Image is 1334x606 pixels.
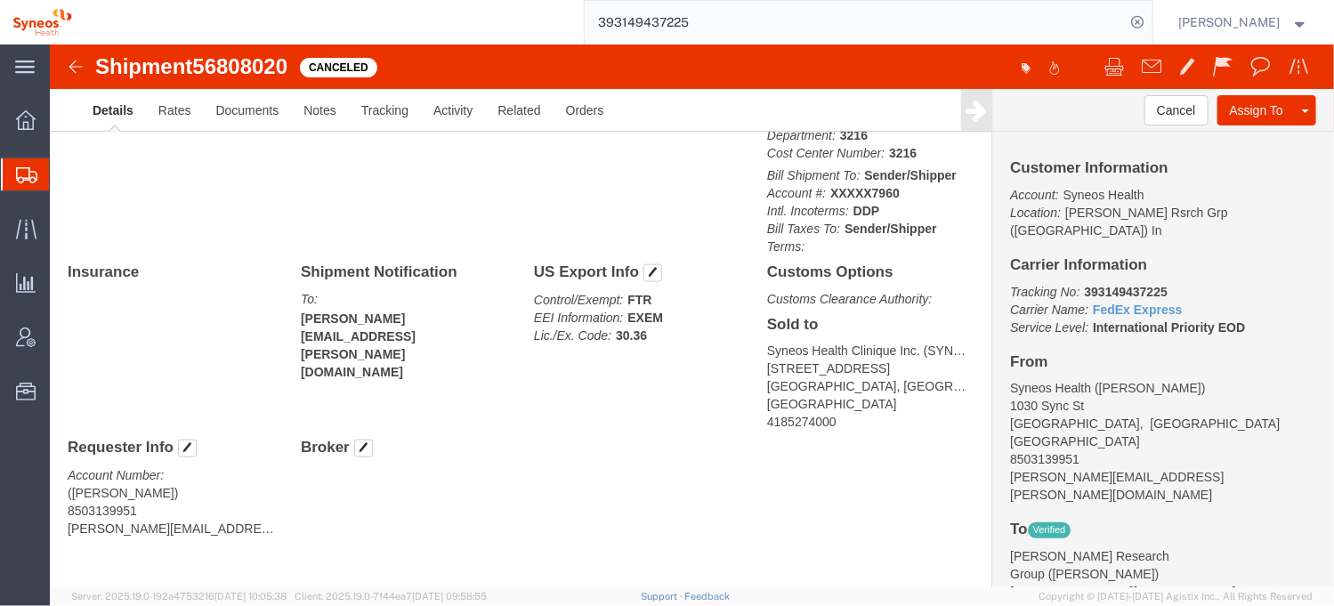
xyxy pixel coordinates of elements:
a: Feedback [685,591,731,602]
img: logo [12,9,72,36]
span: [DATE] 09:58:55 [412,591,487,602]
span: Copyright © [DATE]-[DATE] Agistix Inc., All Rights Reserved [1039,589,1313,604]
button: [PERSON_NAME] [1178,12,1310,33]
span: Server: 2025.19.0-192a4753216 [71,591,287,602]
span: Melissa Gallo [1179,12,1281,32]
iframe: FS Legacy Container [50,44,1334,587]
input: Search for shipment number, reference number [585,1,1126,44]
span: [DATE] 10:05:38 [214,591,287,602]
a: Support [641,591,685,602]
span: Client: 2025.19.0-7f44ea7 [295,591,487,602]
